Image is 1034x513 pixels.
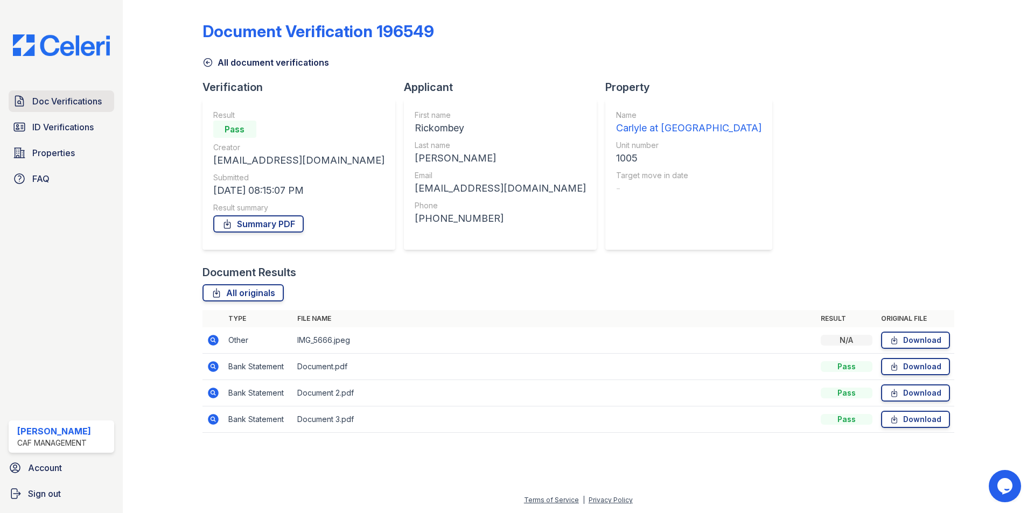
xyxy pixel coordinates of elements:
[4,483,118,504] a: Sign out
[989,470,1023,502] iframe: chat widget
[224,406,293,433] td: Bank Statement
[415,151,586,166] div: [PERSON_NAME]
[616,140,761,151] div: Unit number
[17,438,91,448] div: CAF Management
[881,332,950,349] a: Download
[293,406,816,433] td: Document 3.pdf
[213,142,385,153] div: Creator
[821,414,872,425] div: Pass
[616,110,761,121] div: Name
[616,151,761,166] div: 1005
[616,121,761,136] div: Carlyle at [GEOGRAPHIC_DATA]
[202,56,329,69] a: All document verifications
[881,358,950,375] a: Download
[32,172,50,185] span: FAQ
[213,215,304,233] a: Summary PDF
[616,110,761,136] a: Name Carlyle at [GEOGRAPHIC_DATA]
[877,310,954,327] th: Original file
[4,457,118,479] a: Account
[9,116,114,138] a: ID Verifications
[589,496,633,504] a: Privacy Policy
[202,265,296,280] div: Document Results
[415,140,586,151] div: Last name
[213,202,385,213] div: Result summary
[881,411,950,428] a: Download
[32,146,75,159] span: Properties
[881,384,950,402] a: Download
[213,153,385,168] div: [EMAIL_ADDRESS][DOMAIN_NAME]
[224,310,293,327] th: Type
[213,110,385,121] div: Result
[821,388,872,398] div: Pass
[9,90,114,112] a: Doc Verifications
[415,110,586,121] div: First name
[616,181,761,196] div: -
[415,200,586,211] div: Phone
[404,80,605,95] div: Applicant
[224,380,293,406] td: Bank Statement
[213,183,385,198] div: [DATE] 08:15:07 PM
[816,310,877,327] th: Result
[4,34,118,56] img: CE_Logo_Blue-a8612792a0a2168367f1c8372b55b34899dd931a85d93a1a3d3e32e68fde9ad4.png
[293,380,816,406] td: Document 2.pdf
[28,461,62,474] span: Account
[293,327,816,354] td: IMG_5666.jpeg
[415,170,586,181] div: Email
[293,354,816,380] td: Document.pdf
[616,170,761,181] div: Target move in date
[28,487,61,500] span: Sign out
[32,121,94,133] span: ID Verifications
[213,172,385,183] div: Submitted
[202,80,404,95] div: Verification
[605,80,781,95] div: Property
[583,496,585,504] div: |
[202,284,284,301] a: All originals
[821,361,872,372] div: Pass
[9,168,114,189] a: FAQ
[821,335,872,346] div: N/A
[415,211,586,226] div: [PHONE_NUMBER]
[32,95,102,108] span: Doc Verifications
[224,327,293,354] td: Other
[415,181,586,196] div: [EMAIL_ADDRESS][DOMAIN_NAME]
[293,310,816,327] th: File name
[224,354,293,380] td: Bank Statement
[202,22,434,41] div: Document Verification 196549
[213,121,256,138] div: Pass
[524,496,579,504] a: Terms of Service
[17,425,91,438] div: [PERSON_NAME]
[415,121,586,136] div: Rickombey
[9,142,114,164] a: Properties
